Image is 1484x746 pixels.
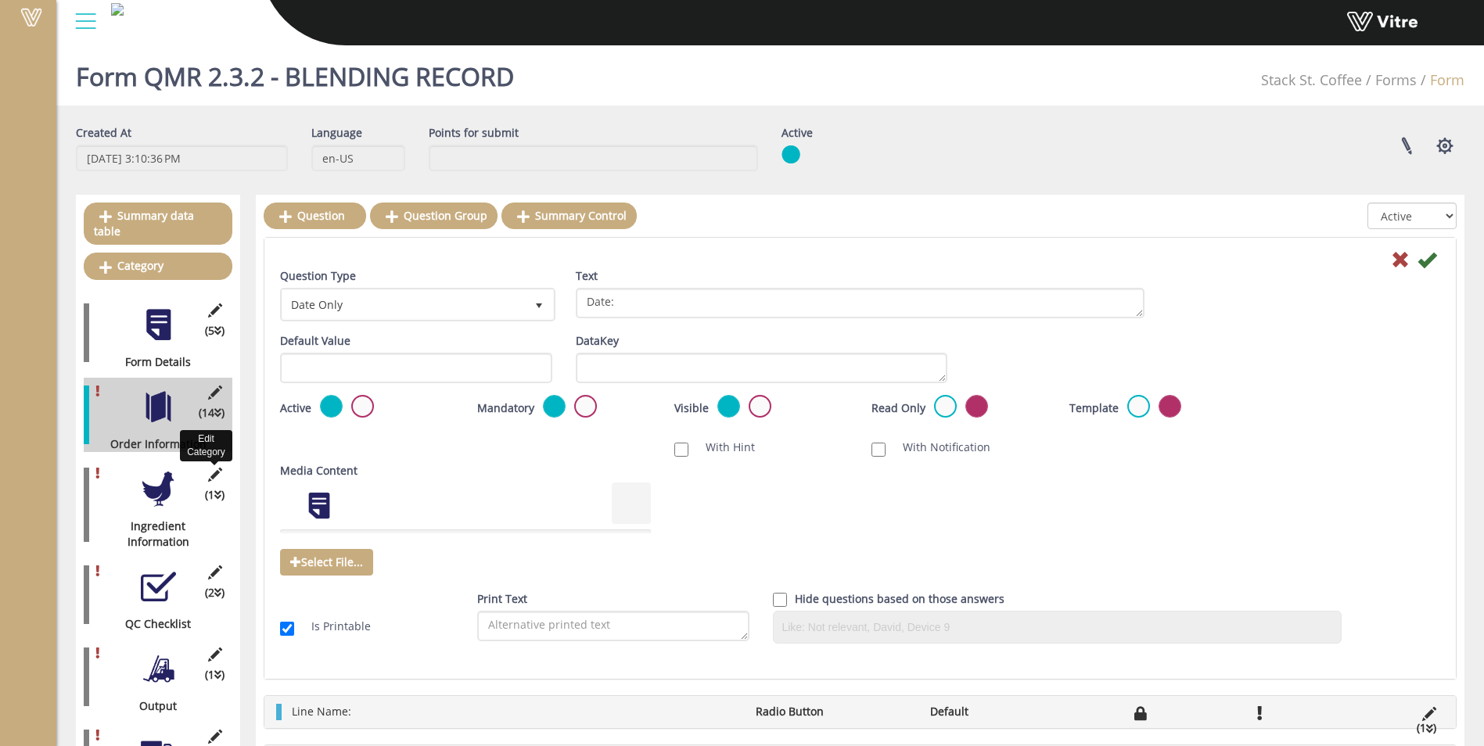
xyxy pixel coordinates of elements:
span: Line Name: [292,704,351,719]
span: (1 ) [205,487,225,503]
a: Summary Control [501,203,637,229]
li: Default [922,704,1096,719]
textarea: Date: [576,288,1144,318]
label: Hide questions based on those answers [795,591,1004,607]
label: With Notification [887,439,990,455]
label: Text [576,268,598,284]
span: (2 ) [205,585,225,601]
label: Visible [674,400,709,416]
label: Default Value [280,333,350,349]
label: Print Text [477,591,527,607]
label: Language [311,125,362,141]
div: Ingredient Information [84,518,221,550]
span: Date Only [282,290,525,318]
span: (14 ) [199,405,225,421]
label: Media Content [280,463,358,479]
label: Template [1069,400,1119,416]
li: Form [1417,70,1464,91]
span: (1 ) [205,667,225,683]
h1: Form QMR 2.3.2 - BLENDING RECORD [76,39,514,106]
label: Active [280,400,311,416]
label: Created At [76,125,131,141]
span: select [525,290,553,318]
label: Read Only [871,400,925,416]
div: QC Checklist [84,616,221,632]
div: Edit Category [180,430,232,461]
div: Form Details [84,354,221,370]
span: 392 [1261,70,1362,89]
label: With Hint [690,439,755,455]
a: Category [84,253,232,279]
label: DataKey [576,333,619,349]
label: Is Printable [296,619,371,634]
span: (5 ) [205,323,225,339]
label: Active [782,125,813,141]
input: Is Printable [280,622,294,636]
input: With Hint [674,443,688,457]
input: With Notification [871,443,886,457]
div: Order Information [84,436,221,452]
li: Radio Button [748,704,922,719]
a: Summary data table [84,203,232,245]
input: Like: Not relevant, David, Device 9 [778,615,1337,639]
input: Hide question based on answer [773,593,787,607]
span: Select File... [280,549,373,576]
img: 779054e5-6580-42d8-bd1d-359043ecf874.png [111,3,124,16]
a: Forms [1375,70,1417,89]
a: Question Group [370,203,498,229]
label: Points for submit [429,125,519,141]
div: Output [84,698,221,714]
label: Question Type [280,268,356,284]
label: Mandatory [477,400,534,416]
img: yes [782,145,800,164]
li: (1 ) [1409,720,1444,736]
a: Question [264,203,366,229]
